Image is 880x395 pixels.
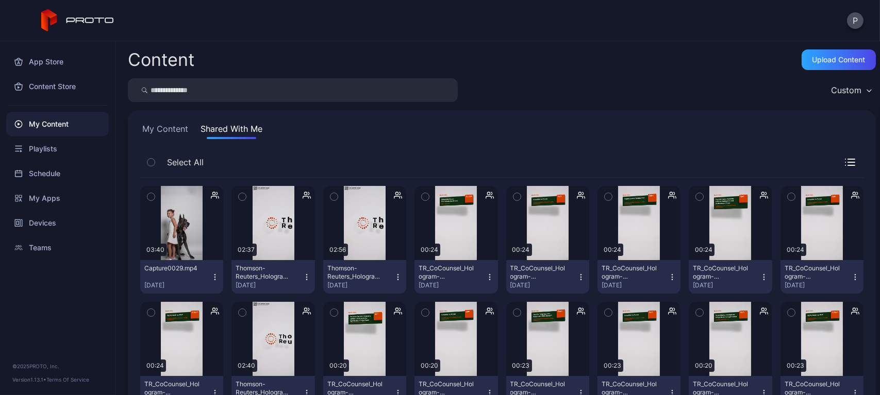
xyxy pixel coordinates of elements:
div: Capture0029.mp4 [144,264,201,272]
div: [DATE] [236,281,302,289]
div: Thomson-Reuters_Hologram_03-Wed-13th_V03_9-16_2160x3840_H264_ENG_2025-08-07(1).mp4 [236,264,292,281]
button: Thomson-Reuters_Hologram_03-Wed-13th_V03_9-16_2160x3840_H264_ENG_[DATE](1).mp4[DATE] [231,260,314,294]
a: Teams [6,235,109,260]
div: [DATE] [144,281,211,289]
div: Custom [831,85,861,95]
div: Thomson-Reuters_Hologram_02-Tue-12th_V04_9-16_2160x3840_H264_ENG_2025-08-08(1).mp4 [327,264,384,281]
div: TR_CoCounsel_Hologram-Mograph_Interstitial-Day2-Tuesday-4-3pm_v2.mp4 [693,264,750,281]
span: Select All [167,156,204,168]
a: Content Store [6,74,109,99]
button: Upload Content [802,49,876,70]
button: Shared With Me [198,123,264,139]
button: P [847,12,864,29]
button: TR_CoCounsel_Hologram-Mograph_Interstitial-Day2-[DATE]-4-3pm_v2.mp4[DATE] [689,260,772,294]
a: My Content [6,112,109,136]
a: App Store [6,49,109,74]
a: Playlists [6,136,109,161]
a: Schedule [6,161,109,186]
a: My Apps [6,186,109,211]
div: [DATE] [327,281,394,289]
div: [DATE] [693,281,759,289]
div: TR_CoCounsel_Hologram-Mograph_Interstitial-Day2-Tuesday-Fireside-12pm.mp4 [602,264,658,281]
button: TR_CoCounsel_Hologram-Mograph_Interstitial-Day2-[DATE]-3-2pm_v2.mp4[DATE] [781,260,864,294]
a: Terms Of Service [46,376,89,383]
button: Thomson-Reuters_Hologram_02-Tue-12th_V04_9-16_2160x3840_H264_ENG_[DATE](1).mp4[DATE] [323,260,406,294]
div: TR_CoCounsel_Hologram-Mograph_Interstitial-Day2-Tuesday-3-2pm_v2.mp4 [785,264,841,281]
button: My Content [140,123,190,139]
button: TR_CoCounsel_Hologram-Mograph_Interstitial-Day2-[DATE]-Fireside-12pm.mp4[DATE] [597,260,680,294]
button: Capture0029.mp4[DATE] [140,260,223,294]
div: [DATE] [785,281,851,289]
div: [DATE] [419,281,485,289]
div: © 2025 PROTO, Inc. [12,362,103,370]
div: Content [128,51,194,68]
div: [DATE] [602,281,668,289]
button: TR_CoCounsel_Hologram-Mograph_Interstitial-Day2-[DATE]-1-11am_v2.mp4[DATE] [506,260,589,294]
span: Version 1.13.1 • [12,376,46,383]
div: Upload Content [812,56,866,64]
div: TR_CoCounsel_Hologram-Mograph_Interstitial-Day2-Tuesday-1-11am_v2.mp4 [510,264,567,281]
div: [DATE] [510,281,577,289]
a: Devices [6,211,109,235]
button: TR_CoCounsel_Hologram-Mograph_Interstitial-Day2-[DATE]-5-3-30pm_v2.mp4[DATE] [414,260,497,294]
button: Custom [826,78,876,102]
div: TR_CoCounsel_Hologram-Mograph_Interstitial-Day2-Tuesday-5-3-30pm_v2.mp4 [419,264,475,281]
